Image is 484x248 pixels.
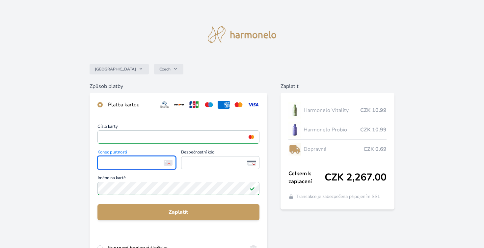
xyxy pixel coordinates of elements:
[97,182,259,195] input: Jméno na kartěPlatné pole
[208,26,276,43] img: logo.svg
[100,158,173,167] iframe: Iframe pro datum vypršení platnosti
[108,101,153,109] div: Platba kartou
[288,170,325,185] span: Celkem k zaplacení
[247,101,259,109] img: visa.svg
[232,101,245,109] img: mc.svg
[97,124,259,130] span: Číslo karty
[159,67,171,72] span: Czech
[97,204,259,220] button: Zaplatit
[100,132,256,142] iframe: Iframe pro číslo karty
[288,141,301,157] img: delivery-lo.png
[288,102,301,119] img: CLEAN_VITALITY_se_stinem_x-lo.jpg
[95,67,136,72] span: [GEOGRAPHIC_DATA]
[325,172,387,183] span: CZK 2,267.00
[281,82,395,90] h6: Zaplatit
[90,64,149,74] button: [GEOGRAPHIC_DATA]
[250,186,255,191] img: Platné pole
[97,176,259,182] span: Jméno na kartě
[296,193,380,200] span: Transakce je zabezpečena připojením SSL
[158,101,171,109] img: diners.svg
[304,145,364,153] span: Dopravné
[97,150,176,156] span: Konec platnosti
[90,82,267,90] h6: Způsob platby
[184,158,256,167] iframe: Iframe pro bezpečnostní kód
[288,122,301,138] img: CLEAN_PROBIO_se_stinem_x-lo.jpg
[304,106,361,114] span: Harmonelo Vitality
[360,106,387,114] span: CZK 10.99
[218,101,230,109] img: amex.svg
[360,126,387,134] span: CZK 10.99
[247,134,256,140] img: mc
[103,208,254,216] span: Zaplatit
[154,64,183,74] button: Czech
[173,101,185,109] img: discover.svg
[164,160,173,166] img: Konec platnosti
[304,126,361,134] span: Harmonelo Probio
[188,101,200,109] img: jcb.svg
[363,145,387,153] span: CZK 0.69
[203,101,215,109] img: maestro.svg
[181,150,259,156] span: Bezpečnostní kód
